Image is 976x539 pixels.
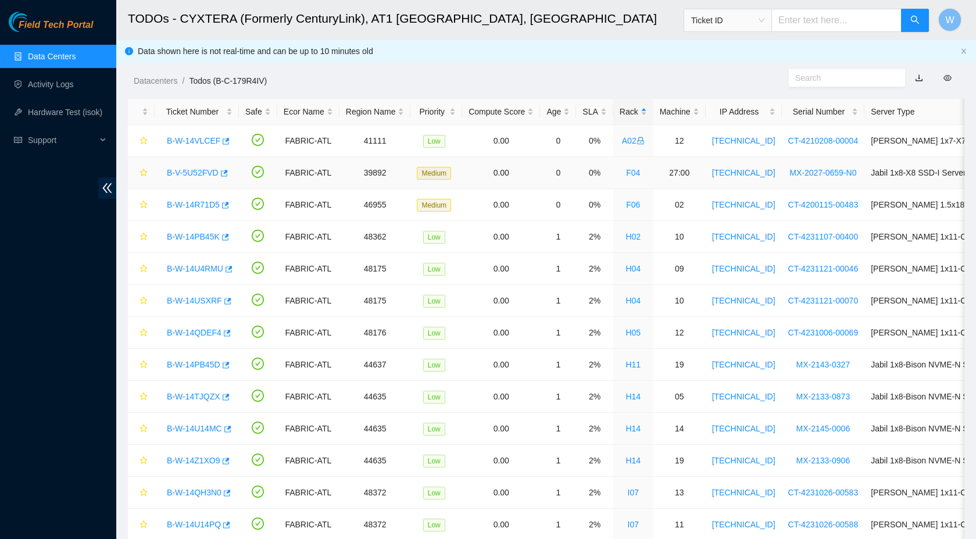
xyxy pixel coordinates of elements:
[252,294,264,306] span: check-circle
[462,477,540,509] td: 0.00
[626,168,640,177] a: F04
[134,451,148,470] button: star
[134,227,148,246] button: star
[277,445,339,477] td: FABRIC-ATL
[252,166,264,178] span: check-circle
[140,424,148,434] span: star
[140,233,148,242] span: star
[462,413,540,445] td: 0.00
[796,392,850,401] a: MX-2133-0873
[14,136,22,144] span: read
[167,232,220,241] a: B-W-14PB45K
[189,76,267,85] a: Todos (B-C-179R4IV)
[576,285,613,317] td: 2%
[540,189,576,221] td: 0
[252,422,264,434] span: check-circle
[653,125,706,157] td: 12
[653,157,706,189] td: 27:00
[462,221,540,253] td: 0.00
[9,12,59,32] img: Akamai Technologies
[417,167,451,180] span: Medium
[252,358,264,370] span: check-circle
[423,519,445,531] span: Low
[277,413,339,445] td: FABRIC-ATL
[712,424,775,433] a: [TECHNICAL_ID]
[576,189,613,221] td: 0%
[789,168,856,177] a: MX-2027-0659-N0
[167,488,221,497] a: B-W-14QH3N0
[540,221,576,253] td: 1
[277,253,339,285] td: FABRIC-ATL
[943,74,952,82] span: eye
[788,200,859,209] a: CT-4200115-00483
[339,317,411,349] td: 48176
[134,483,148,502] button: star
[788,328,859,337] a: CT-4231006-00069
[339,221,411,253] td: 48362
[938,8,961,31] button: W
[98,177,116,199] span: double-left
[771,9,902,32] input: Enter text here...
[134,515,148,534] button: star
[712,296,775,305] a: [TECHNICAL_ID]
[167,200,220,209] a: B-W-14R71D5
[9,21,93,36] a: Akamai TechnologiesField Tech Portal
[788,488,859,497] a: CT-4231026-00583
[653,253,706,285] td: 09
[625,328,641,337] a: H05
[277,349,339,381] td: FABRIC-ATL
[576,221,613,253] td: 2%
[140,520,148,530] span: star
[28,80,74,89] a: Activity Logs
[576,445,613,477] td: 2%
[277,125,339,157] td: FABRIC-ATL
[622,136,645,145] a: A02lock
[691,12,764,29] span: Ticket ID
[423,231,445,244] span: Low
[945,13,954,27] span: W
[576,253,613,285] td: 2%
[625,296,641,305] a: H04
[712,168,775,177] a: [TECHNICAL_ID]
[540,413,576,445] td: 1
[462,253,540,285] td: 0.00
[653,189,706,221] td: 02
[134,195,148,214] button: star
[140,329,148,338] span: star
[625,232,641,241] a: H02
[796,360,850,369] a: MX-2143-0327
[576,477,613,509] td: 2%
[252,517,264,530] span: check-circle
[625,392,641,401] a: H14
[423,295,445,308] span: Low
[252,230,264,242] span: check-circle
[712,232,775,241] a: [TECHNICAL_ID]
[462,317,540,349] td: 0.00
[182,76,184,85] span: /
[134,419,148,438] button: star
[788,296,859,305] a: CT-4231121-00070
[339,157,411,189] td: 39892
[653,413,706,445] td: 14
[167,424,222,433] a: B-W-14U14MC
[625,360,641,369] a: H11
[712,392,775,401] a: [TECHNICAL_ID]
[576,157,613,189] td: 0%
[576,125,613,157] td: 0%
[277,285,339,317] td: FABRIC-ATL
[462,445,540,477] td: 0.00
[423,135,445,148] span: Low
[910,15,920,26] span: search
[540,381,576,413] td: 1
[625,456,641,465] a: H14
[576,349,613,381] td: 2%
[901,9,929,32] button: search
[788,136,859,145] a: CT-4210208-00004
[167,328,221,337] a: B-W-14QDEF4
[277,381,339,413] td: FABRIC-ATL
[167,520,221,529] a: B-W-14U14PQ
[712,200,775,209] a: [TECHNICAL_ID]
[134,76,177,85] a: Datacenters
[140,169,148,178] span: star
[795,72,889,84] input: Search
